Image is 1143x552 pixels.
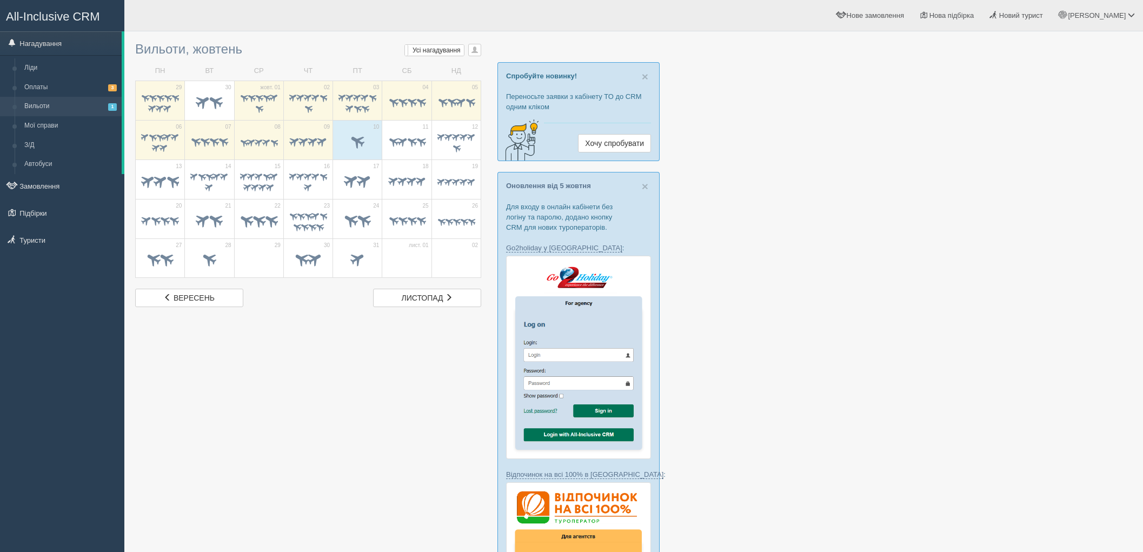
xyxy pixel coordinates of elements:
[283,62,333,81] td: ЧТ
[847,11,904,19] span: Нове замовлення
[19,78,122,97] a: Оплаты3
[506,243,651,253] p: :
[6,10,100,23] span: All-Inclusive CRM
[423,84,429,91] span: 04
[225,84,231,91] span: 30
[506,71,651,81] p: Спробуйте новинку!
[19,155,122,174] a: Автобуси
[135,42,481,56] h3: Вильоти, жовтень
[225,242,231,249] span: 28
[19,58,122,78] a: Ліди
[225,202,231,210] span: 21
[506,182,591,190] a: Оновлення від 5 жовтня
[409,242,429,249] span: лист. 01
[472,202,478,210] span: 26
[275,163,281,170] span: 15
[136,62,185,81] td: ПН
[108,103,117,110] span: 1
[506,91,651,112] p: Переносьте заявки з кабінету ТО до CRM одним кліком
[642,71,648,82] button: Close
[19,116,122,136] a: Мої справи
[324,242,330,249] span: 30
[382,62,431,81] td: СБ
[225,123,231,131] span: 07
[1068,11,1126,19] span: [PERSON_NAME]
[176,84,182,91] span: 29
[472,123,478,131] span: 12
[472,242,478,249] span: 02
[373,163,379,170] span: 17
[506,202,651,232] p: Для входу в онлайн кабінети без логіну та паролю, додано кнопку CRM для нових туроператорів.
[135,289,243,307] a: вересень
[402,294,443,302] span: листопад
[642,180,648,192] span: ×
[472,84,478,91] span: 05
[413,46,461,54] span: Усі нагадування
[333,62,382,81] td: ПТ
[373,84,379,91] span: 03
[174,294,215,302] span: вересень
[260,84,281,91] span: жовт. 01
[1,1,124,30] a: All-Inclusive CRM
[642,70,648,83] span: ×
[506,469,651,480] p: :
[373,123,379,131] span: 10
[275,202,281,210] span: 22
[472,163,478,170] span: 19
[324,163,330,170] span: 16
[431,62,481,81] td: НД
[642,181,648,192] button: Close
[373,289,481,307] a: листопад
[275,242,281,249] span: 29
[999,11,1043,19] span: Новий турист
[373,202,379,210] span: 24
[423,202,429,210] span: 25
[498,118,541,162] img: creative-idea-2907357.png
[506,256,651,458] img: go2holiday-login-via-crm-for-travel-agents.png
[423,163,429,170] span: 18
[234,62,283,81] td: СР
[324,202,330,210] span: 23
[423,123,429,131] span: 11
[373,242,379,249] span: 31
[929,11,974,19] span: Нова підбірка
[19,136,122,155] a: З/Д
[275,123,281,131] span: 08
[506,244,622,252] a: Go2holiday у [GEOGRAPHIC_DATA]
[176,163,182,170] span: 13
[324,123,330,131] span: 09
[185,62,234,81] td: ВТ
[225,163,231,170] span: 14
[19,97,122,116] a: Вильоти1
[176,242,182,249] span: 27
[506,470,663,479] a: Відпочинок на всі 100% в [GEOGRAPHIC_DATA]
[108,84,117,91] span: 3
[324,84,330,91] span: 02
[176,202,182,210] span: 20
[176,123,182,131] span: 06
[578,134,651,152] a: Хочу спробувати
